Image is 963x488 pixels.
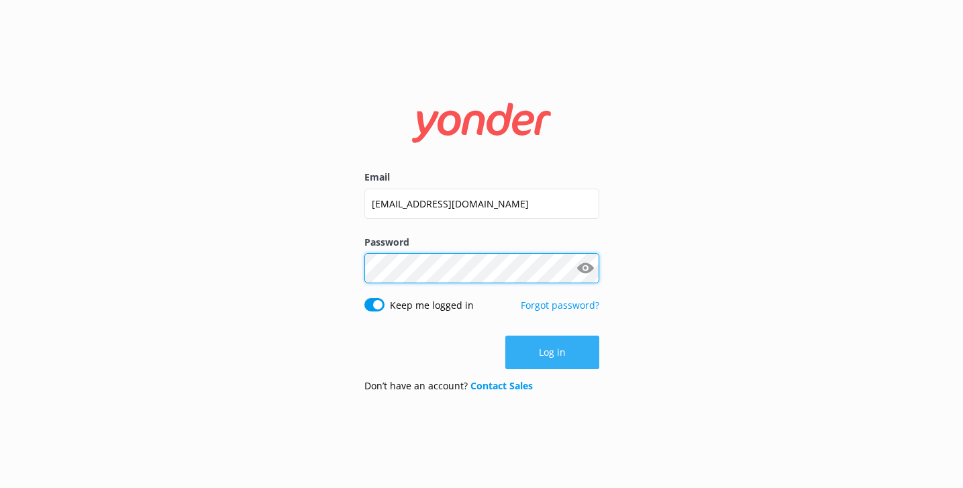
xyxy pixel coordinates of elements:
[364,235,599,250] label: Password
[364,189,599,219] input: user@emailaddress.com
[521,299,599,311] a: Forgot password?
[505,336,599,369] button: Log in
[572,255,599,282] button: Show password
[364,170,599,185] label: Email
[470,379,533,392] a: Contact Sales
[390,298,474,313] label: Keep me logged in
[364,379,533,393] p: Don’t have an account?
